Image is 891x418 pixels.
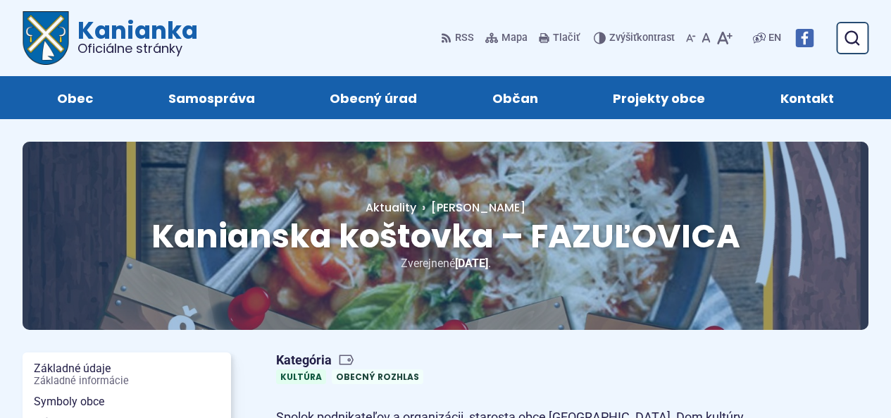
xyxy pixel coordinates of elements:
[482,23,530,53] a: Mapa
[492,76,538,119] span: Občan
[330,76,417,119] span: Obecný úrad
[613,76,705,119] span: Projekty obce
[469,76,562,119] a: Občan
[276,369,326,384] a: Kultúra
[168,76,255,119] span: Samospráva
[332,369,423,384] a: Obecný rozhlas
[69,18,198,55] span: Kanianka
[768,30,781,47] span: EN
[594,23,678,53] button: Zvýšiťkontrast
[145,76,279,119] a: Samospráva
[683,23,699,53] button: Zmenšiť veľkosť písma
[441,23,477,53] a: RSS
[609,32,637,44] span: Zvýšiť
[455,257,488,270] span: [DATE]
[780,76,834,119] span: Kontakt
[431,199,525,216] span: [PERSON_NAME]
[306,76,441,119] a: Obecný úrad
[699,23,714,53] button: Nastaviť pôvodnú veľkosť písma
[757,76,858,119] a: Kontakt
[501,30,528,47] span: Mapa
[455,30,474,47] span: RSS
[151,214,740,259] span: Kanianska koštovka – FAZUĽOVICA
[553,32,580,44] span: Tlačiť
[766,30,784,47] a: EN
[416,199,525,216] a: [PERSON_NAME]
[590,76,729,119] a: Projekty obce
[23,358,231,391] a: Základné údajeZákladné informácie
[714,23,735,53] button: Zväčšiť veľkosť písma
[23,11,69,65] img: Prejsť na domovskú stránku
[276,352,429,369] span: Kategória
[23,11,198,65] a: Logo Kanianka, prejsť na domovskú stránku.
[68,254,823,273] p: Zverejnené .
[23,391,231,412] a: Symboly obce
[795,29,814,47] img: Prejsť na Facebook stránku
[34,358,220,391] span: Základné údaje
[34,391,220,412] span: Symboly obce
[609,32,675,44] span: kontrast
[57,76,93,119] span: Obec
[77,42,198,55] span: Oficiálne stránky
[366,199,416,216] a: Aktuality
[34,76,117,119] a: Obec
[34,376,220,387] span: Základné informácie
[536,23,582,53] button: Tlačiť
